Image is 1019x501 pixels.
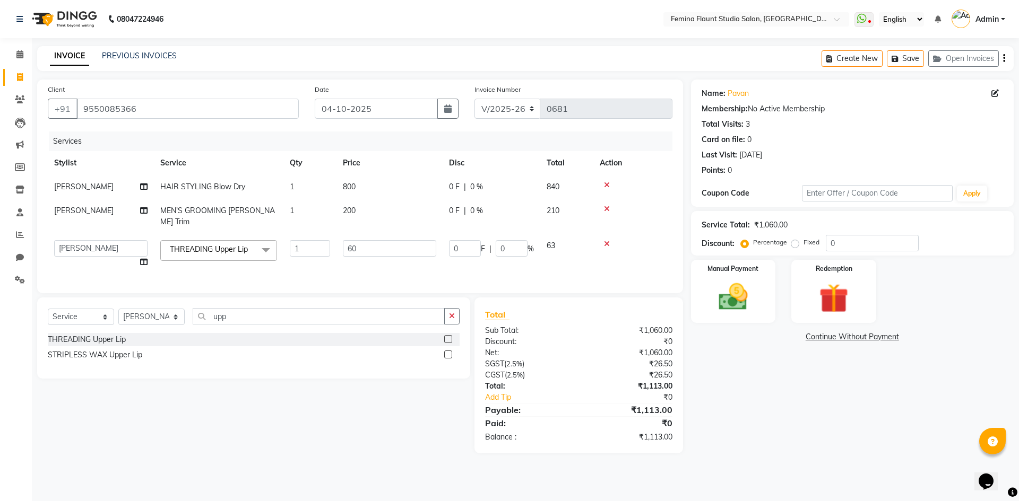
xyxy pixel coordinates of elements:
div: STRIPLESS WAX Upper Lip [48,349,142,361]
a: Pavan [728,88,749,99]
div: ₹1,113.00 [578,381,680,392]
div: Total: [477,381,578,392]
div: Membership: [702,103,748,115]
th: Action [593,151,672,175]
div: 0 [747,134,752,145]
div: Coupon Code [702,188,802,199]
img: _cash.svg [710,280,757,314]
div: Card on file: [702,134,745,145]
input: Enter Offer / Coupon Code [802,185,953,201]
div: THREADING Upper Lip [48,334,126,345]
label: Percentage [753,238,787,247]
th: Price [336,151,443,175]
th: Stylist [48,151,154,175]
div: Paid: [477,417,578,429]
th: Disc [443,151,540,175]
span: 0 % [470,181,483,192]
th: Qty [283,151,336,175]
div: Discount: [477,336,578,347]
div: Discount: [702,238,735,249]
th: Total [540,151,593,175]
span: | [464,205,466,216]
span: | [464,181,466,192]
span: THREADING Upper Lip [170,244,248,254]
a: x [248,244,253,254]
input: Search by Name/Mobile/Email/Code [76,99,299,119]
div: ( ) [477,370,578,381]
div: Services [49,131,680,151]
span: 1 [290,206,294,215]
label: Date [315,85,329,94]
div: No Active Membership [702,103,1003,115]
span: 2.5% [506,359,522,368]
div: Name: [702,88,726,99]
div: ₹26.50 [578,370,680,381]
div: Sub Total: [477,325,578,336]
div: 0 [728,165,732,176]
div: Balance : [477,432,578,443]
a: Add Tip [477,392,595,403]
a: PREVIOUS INVOICES [102,51,177,60]
div: ₹0 [578,417,680,429]
button: Save [887,50,924,67]
span: SGST [485,359,504,368]
input: Search or Scan [193,308,445,324]
span: 0 F [449,205,460,216]
button: Create New [822,50,883,67]
span: 63 [547,241,555,250]
span: CGST [485,370,505,380]
span: 2.5% [507,371,523,379]
div: ( ) [477,358,578,370]
a: Continue Without Payment [693,331,1012,342]
div: ₹1,060.00 [578,325,680,336]
span: [PERSON_NAME] [54,206,114,215]
div: Points: [702,165,726,176]
span: 200 [343,206,356,215]
button: Open Invoices [928,50,999,67]
label: Client [48,85,65,94]
span: 840 [547,182,559,191]
div: Total Visits: [702,119,744,130]
th: Service [154,151,283,175]
div: ₹1,060.00 [754,219,788,231]
span: 800 [343,182,356,191]
div: Net: [477,347,578,358]
img: _gift.svg [810,280,858,317]
button: +91 [48,99,77,119]
span: Total [485,309,509,320]
div: ₹26.50 [578,358,680,370]
span: 1 [290,182,294,191]
span: MEN'S GROOMING [PERSON_NAME] Trim [160,206,275,226]
span: HAIR STYLING Blow Dry [160,182,245,191]
div: ₹1,113.00 [578,403,680,416]
iframe: chat widget [974,459,1008,490]
span: 0 % [470,205,483,216]
div: ₹0 [578,336,680,347]
label: Manual Payment [707,264,758,274]
button: Apply [957,186,987,201]
span: | [489,243,491,254]
div: Payable: [477,403,578,416]
img: logo [27,4,100,34]
div: 3 [746,119,750,130]
div: [DATE] [739,150,762,161]
span: Admin [975,14,999,25]
span: F [481,243,485,254]
b: 08047224946 [117,4,163,34]
div: Last Visit: [702,150,737,161]
label: Redemption [816,264,852,274]
div: ₹1,060.00 [578,347,680,358]
span: % [528,243,534,254]
span: 0 F [449,181,460,192]
label: Fixed [804,238,819,247]
span: [PERSON_NAME] [54,182,114,191]
div: ₹0 [595,392,680,403]
div: ₹1,113.00 [578,432,680,443]
label: Invoice Number [474,85,521,94]
a: INVOICE [50,47,89,66]
span: 210 [547,206,559,215]
div: Service Total: [702,219,750,231]
img: Admin [952,10,970,28]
